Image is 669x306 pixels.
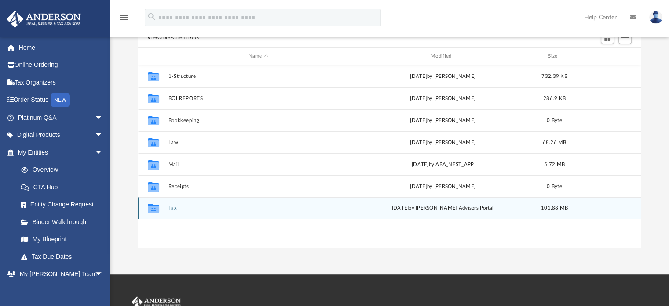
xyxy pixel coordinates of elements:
a: CTA Hub [12,178,117,196]
img: User Pic [649,11,662,24]
a: Digital Productsarrow_drop_down [6,126,117,144]
i: search [147,12,157,22]
span: arrow_drop_down [95,126,112,144]
div: by ABA_NEST_APP [352,161,533,169]
span: 101.88 MB [541,206,567,211]
a: My Blueprint [12,231,112,248]
button: Viewable-ClientDocs [147,34,199,42]
div: NEW [51,93,70,107]
div: [DATE] by [PERSON_NAME] [352,73,533,81]
button: Add [618,32,632,44]
a: Tax Due Dates [12,248,117,265]
button: Receipts [168,184,348,189]
a: menu [119,17,129,23]
a: Platinum Q&Aarrow_drop_down [6,109,117,126]
div: Modified [352,52,533,60]
img: Anderson Advisors Platinum Portal [4,11,84,28]
div: Name [168,52,348,60]
button: Switch to Grid View [601,32,614,44]
span: arrow_drop_down [95,265,112,284]
div: [DATE] by [PERSON_NAME] [352,95,533,103]
span: 5.72 MB [544,162,565,167]
span: arrow_drop_down [95,109,112,127]
div: [DATE] by [PERSON_NAME] [352,139,533,147]
button: 1-Structure [168,74,348,79]
a: Order StatusNEW [6,91,117,109]
a: My [PERSON_NAME] Teamarrow_drop_down [6,265,112,283]
div: id [142,52,164,60]
button: BOI REPORTS [168,96,348,101]
span: 286.9 KB [543,96,565,101]
a: Entity Change Request [12,196,117,214]
div: id [576,52,637,60]
span: [DATE] [411,162,428,167]
div: [DATE] by [PERSON_NAME] [352,183,533,191]
span: 0 Byte [547,184,562,189]
a: Home [6,39,117,56]
div: Size [537,52,572,60]
button: Tax [168,206,348,211]
div: [DATE] by [PERSON_NAME] Advisors Portal [352,205,533,213]
span: arrow_drop_down [95,144,112,162]
a: My Entitiesarrow_drop_down [6,144,117,161]
div: [DATE] by [PERSON_NAME] [352,117,533,125]
a: Online Ordering [6,56,117,74]
button: Mail [168,162,348,167]
i: menu [119,12,129,23]
span: 732.39 KB [541,74,567,79]
a: Binder Walkthrough [12,213,117,231]
button: Law [168,140,348,145]
span: 68.26 MB [542,140,566,145]
span: 0 Byte [547,118,562,123]
a: Tax Organizers [6,74,117,91]
button: Bookkeeping [168,118,348,123]
a: Overview [12,161,117,179]
div: grid [138,65,641,247]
